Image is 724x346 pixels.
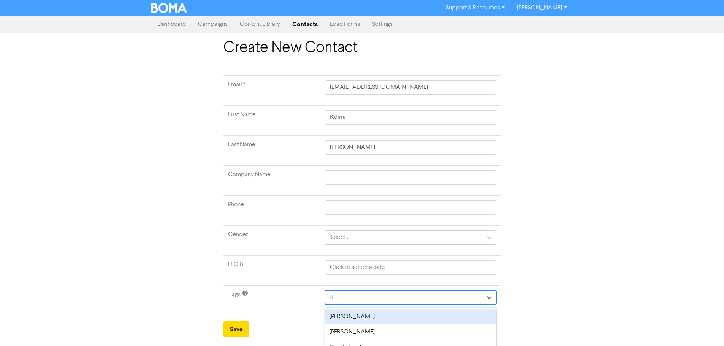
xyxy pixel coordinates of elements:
button: Save [223,321,249,337]
a: Campaigns [192,17,234,32]
td: Required [223,76,321,106]
div: [PERSON_NAME] [325,324,496,340]
td: Gender [223,226,321,256]
td: First Name [223,106,321,136]
a: Contacts [286,17,324,32]
td: Last Name [223,136,321,166]
div: Select ... [329,233,350,242]
td: Tags [223,286,321,316]
a: Settings [366,17,399,32]
a: Content Library [234,17,286,32]
h1: Create New Contact [223,39,501,57]
a: Lead Forms [324,17,366,32]
a: Support & Resources [440,2,511,14]
iframe: Chat Widget [686,310,724,346]
a: [PERSON_NAME] [511,2,573,14]
a: Dashboard [151,17,192,32]
input: Click to select a date [325,260,496,275]
td: D.O.B [223,256,321,286]
div: [PERSON_NAME] [325,309,496,324]
td: Phone [223,196,321,226]
td: Company Name [223,166,321,196]
img: BOMA Logo [151,3,187,13]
